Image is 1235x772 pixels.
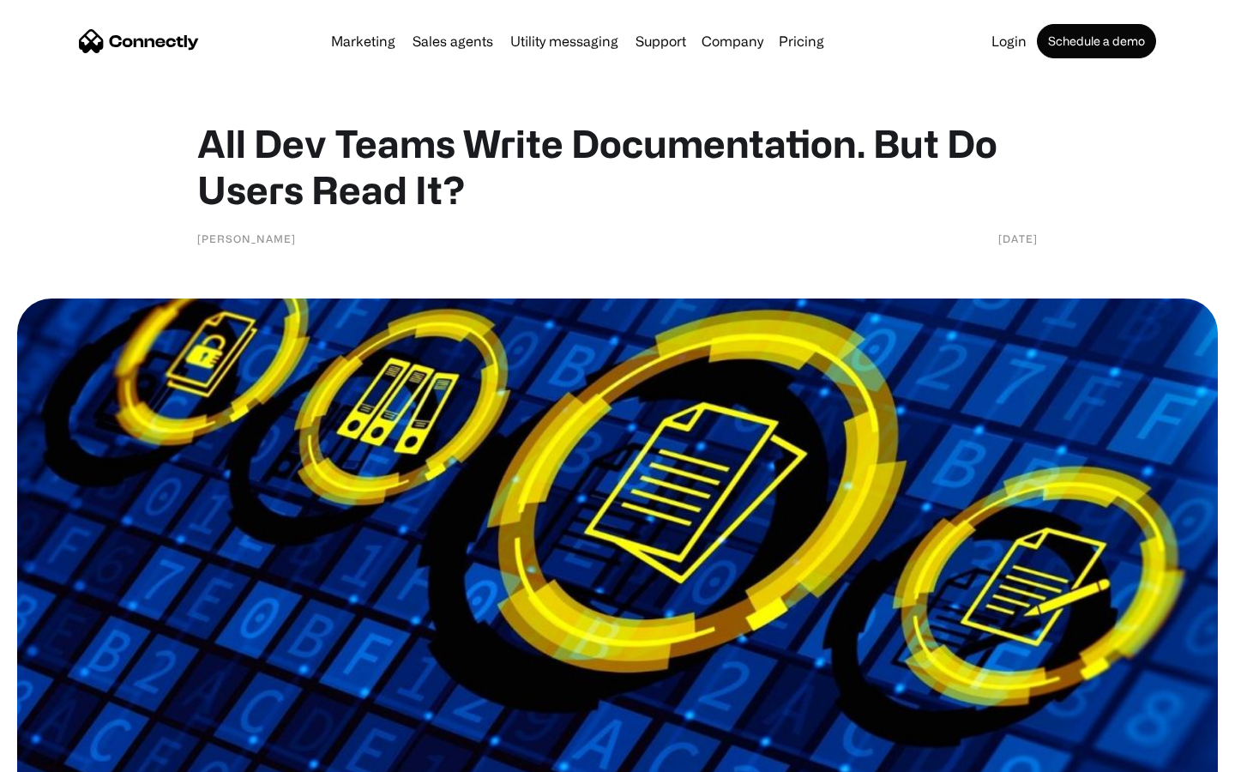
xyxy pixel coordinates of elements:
[406,34,500,48] a: Sales agents
[197,230,296,247] div: [PERSON_NAME]
[629,34,693,48] a: Support
[772,34,831,48] a: Pricing
[324,34,402,48] a: Marketing
[702,29,763,53] div: Company
[34,742,103,766] ul: Language list
[17,742,103,766] aside: Language selected: English
[197,120,1038,213] h1: All Dev Teams Write Documentation. But Do Users Read It?
[503,34,625,48] a: Utility messaging
[1037,24,1156,58] a: Schedule a demo
[79,28,199,54] a: home
[985,34,1033,48] a: Login
[696,29,768,53] div: Company
[998,230,1038,247] div: [DATE]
